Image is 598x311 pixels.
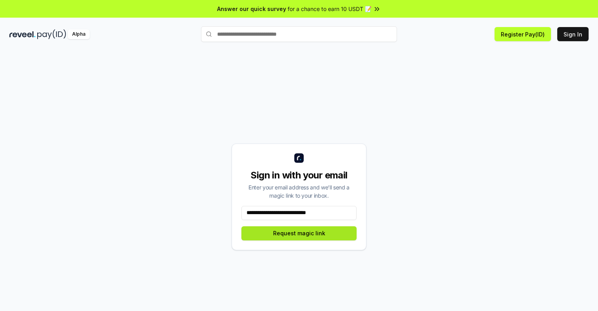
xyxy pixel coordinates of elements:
img: pay_id [37,29,66,39]
div: Alpha [68,29,90,39]
span: for a chance to earn 10 USDT 📝 [288,5,371,13]
span: Answer our quick survey [217,5,286,13]
div: Sign in with your email [241,169,357,182]
button: Register Pay(ID) [495,27,551,41]
button: Request magic link [241,226,357,240]
button: Sign In [557,27,589,41]
div: Enter your email address and we’ll send a magic link to your inbox. [241,183,357,200]
img: reveel_dark [9,29,36,39]
img: logo_small [294,153,304,163]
